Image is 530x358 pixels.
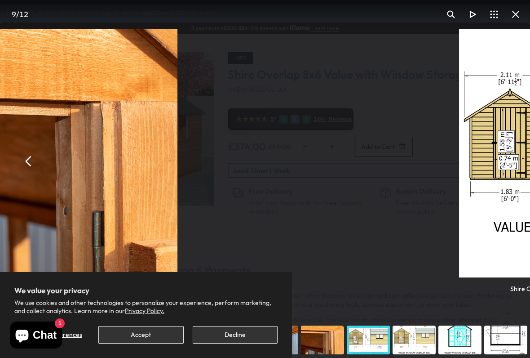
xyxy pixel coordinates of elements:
a: Privacy Policy. [125,307,164,315]
button: Toggle zoom level [440,4,462,25]
h2: We value your privacy [14,286,278,295]
span: 9 [12,9,16,19]
span: 12 [19,9,28,19]
p: We use cookies and other technologies to personalize your experience, perform marketing, and coll... [14,299,278,315]
button: Previous [18,150,40,172]
inbox-online-store-chat: Shopify online store chat [7,322,65,351]
button: Decline [193,326,278,344]
button: Close [505,4,526,25]
div: / [4,4,36,25]
button: Toggle thumbnails [483,4,505,25]
button: Accept [98,326,183,344]
button: Next [490,150,512,172]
